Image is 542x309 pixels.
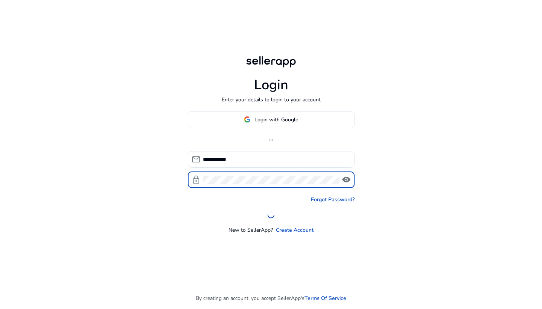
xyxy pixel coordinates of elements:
[342,175,351,184] span: visibility
[254,116,298,124] span: Login with Google
[188,136,355,144] p: or
[254,77,288,93] h1: Login
[188,111,355,128] button: Login with Google
[311,196,355,203] a: Forgot Password?
[244,116,251,123] img: google-logo.svg
[228,226,273,234] p: New to SellerApp?
[192,175,201,184] span: lock
[304,294,346,302] a: Terms Of Service
[222,96,321,104] p: Enter your details to login to your account
[192,155,201,164] span: mail
[276,226,314,234] a: Create Account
